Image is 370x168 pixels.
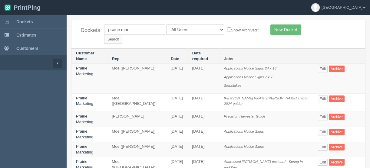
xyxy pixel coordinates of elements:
img: avatar_default-7531ab5dedf162e01f1e0bb0964e6a185e93c5c22dfe317fb01d7f8cd2b1632c.jpg [311,3,320,12]
a: Rep [112,57,120,61]
h4: Dockets [81,27,95,34]
input: Search [104,35,122,44]
a: Customer Name [76,51,94,61]
td: [PERSON_NAME] [107,111,166,127]
i: Applications Notice Signs 7 x 7 [224,75,273,79]
a: Date [171,57,179,61]
i: Applications Notice Signs 24 x 16 [224,66,276,70]
a: Prairie Marketing [76,66,93,76]
i: Applications Notice Signs [224,129,264,133]
i: Precision Harvester Guide [224,114,265,118]
a: Edit [318,144,328,150]
i: Stepstakes [224,83,242,87]
td: Moe ([PERSON_NAME]) [107,64,166,94]
td: [DATE] [166,64,187,94]
a: Archive [329,129,345,135]
a: Prairie Marketing [76,144,93,154]
a: Edit [318,114,328,120]
span: Customers [16,46,38,51]
label: Show Archived? [227,26,259,33]
a: Prairie Marketing [76,129,93,139]
a: Archive [329,114,345,120]
td: [DATE] [166,111,187,127]
a: Prairie Marketing [76,114,93,124]
td: [DATE] [187,64,219,94]
a: Edit [318,95,328,102]
span: Estimates [16,33,36,37]
td: Moe ([GEOGRAPHIC_DATA]) [107,93,166,111]
a: Prairie Marketing [76,96,93,106]
td: Moe ([PERSON_NAME]) [107,142,166,157]
a: New Docket [270,24,301,35]
a: Edit [318,159,328,166]
span: Dockets [16,19,33,24]
td: Moe ([PERSON_NAME]) [107,127,166,142]
td: [DATE] [166,142,187,157]
a: Date required [192,51,208,61]
i: Applications Notice Signs [224,144,264,148]
td: [DATE] [187,111,219,127]
a: Archive [329,159,345,166]
th: Jobs [220,49,313,64]
td: [DATE] [166,127,187,142]
a: Archive [329,95,345,102]
input: Customer Name [104,24,165,35]
a: Archive [329,144,345,150]
td: [DATE] [187,93,219,111]
a: Edit [318,129,328,135]
td: [DATE] [187,127,219,142]
input: Show Archived? [227,27,231,31]
a: Archive [329,66,345,72]
i: [PERSON_NAME] booklet ([PERSON_NAME] Tractor 2024 guide) [224,96,309,106]
img: logo-3e63b451c926e2ac314895c53de4908e5d424f24456219fb08d385ab2e579770.png [5,5,11,11]
a: Edit [318,66,328,72]
td: [DATE] [166,93,187,111]
td: [DATE] [187,142,219,157]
